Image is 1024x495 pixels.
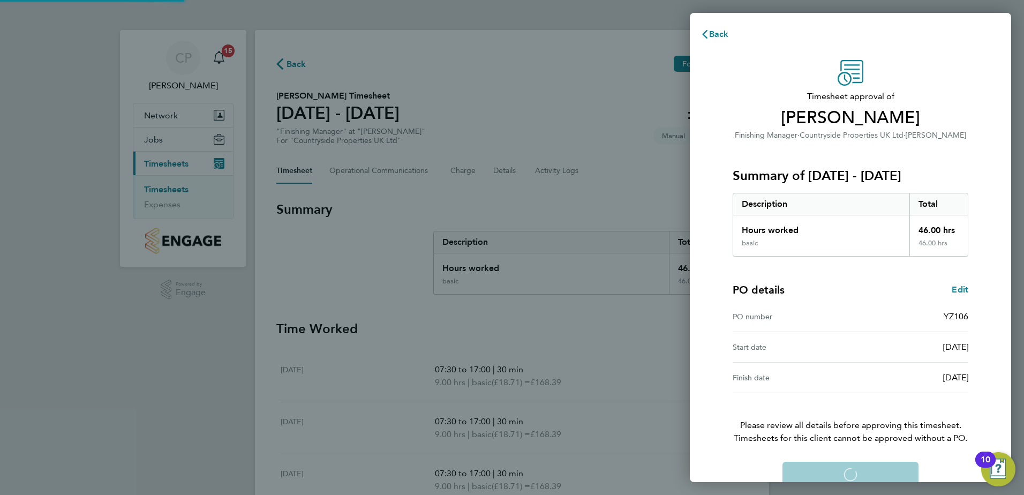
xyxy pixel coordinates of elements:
[952,283,968,296] a: Edit
[850,371,968,384] div: [DATE]
[742,239,758,247] div: basic
[903,131,906,140] span: ·
[733,310,850,323] div: PO number
[906,131,966,140] span: [PERSON_NAME]
[800,131,903,140] span: Countryside Properties UK Ltd
[690,24,740,45] button: Back
[709,29,729,39] span: Back
[733,215,909,239] div: Hours worked
[733,107,968,129] span: [PERSON_NAME]
[981,452,1015,486] button: Open Resource Center, 10 new notifications
[733,193,968,257] div: Summary of 22 - 28 Sep 2025
[797,131,800,140] span: ·
[733,371,850,384] div: Finish date
[733,167,968,184] h3: Summary of [DATE] - [DATE]
[733,90,968,103] span: Timesheet approval of
[909,215,968,239] div: 46.00 hrs
[850,341,968,354] div: [DATE]
[952,284,968,295] span: Edit
[720,432,981,445] span: Timesheets for this client cannot be approved without a PO.
[909,193,968,215] div: Total
[733,341,850,354] div: Start date
[720,393,981,445] p: Please review all details before approving this timesheet.
[909,239,968,256] div: 46.00 hrs
[733,282,785,297] h4: PO details
[733,193,909,215] div: Description
[944,311,968,321] span: YZ106
[735,131,797,140] span: Finishing Manager
[981,460,990,474] div: 10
